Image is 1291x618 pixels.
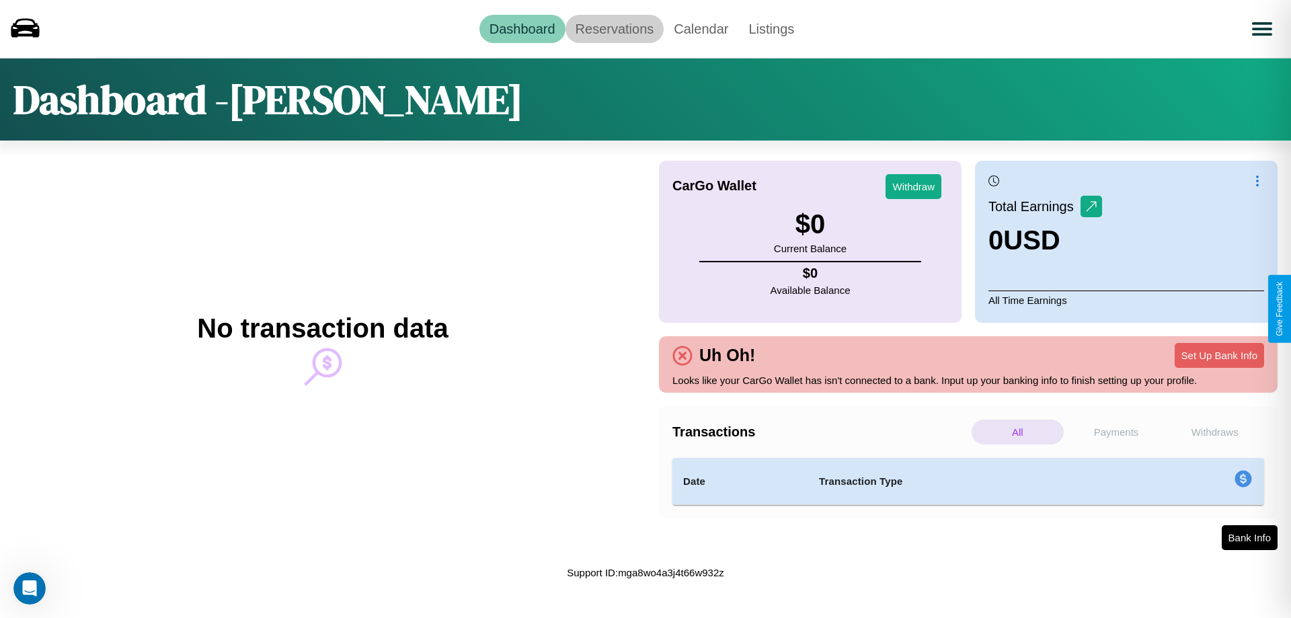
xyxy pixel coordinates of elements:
div: Give Feedback [1275,282,1284,336]
button: Withdraw [886,174,941,199]
button: Set Up Bank Info [1175,343,1264,368]
h3: 0 USD [988,225,1102,256]
p: All [972,420,1064,445]
h4: Transaction Type [819,473,1124,490]
p: Total Earnings [988,194,1081,219]
h4: Transactions [672,424,968,440]
a: Reservations [565,15,664,43]
p: Withdraws [1169,420,1261,445]
table: simple table [672,458,1264,505]
a: Calendar [664,15,738,43]
h4: Date [683,473,797,490]
iframe: Intercom live chat [13,572,46,605]
h3: $ 0 [774,209,847,239]
a: Dashboard [479,15,565,43]
p: Looks like your CarGo Wallet has isn't connected to a bank. Input up your banking info to finish ... [672,371,1264,389]
p: Current Balance [774,239,847,258]
p: Payments [1070,420,1163,445]
h4: CarGo Wallet [672,178,756,194]
h2: No transaction data [197,313,448,344]
a: Listings [738,15,804,43]
h4: Uh Oh! [693,346,762,365]
p: Support ID: mga8wo4a3j4t66w932z [567,564,724,582]
p: Available Balance [771,281,851,299]
button: Bank Info [1222,525,1278,550]
p: All Time Earnings [988,291,1264,309]
h4: $ 0 [771,266,851,281]
button: Open menu [1243,10,1281,48]
h1: Dashboard - [PERSON_NAME] [13,72,523,127]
